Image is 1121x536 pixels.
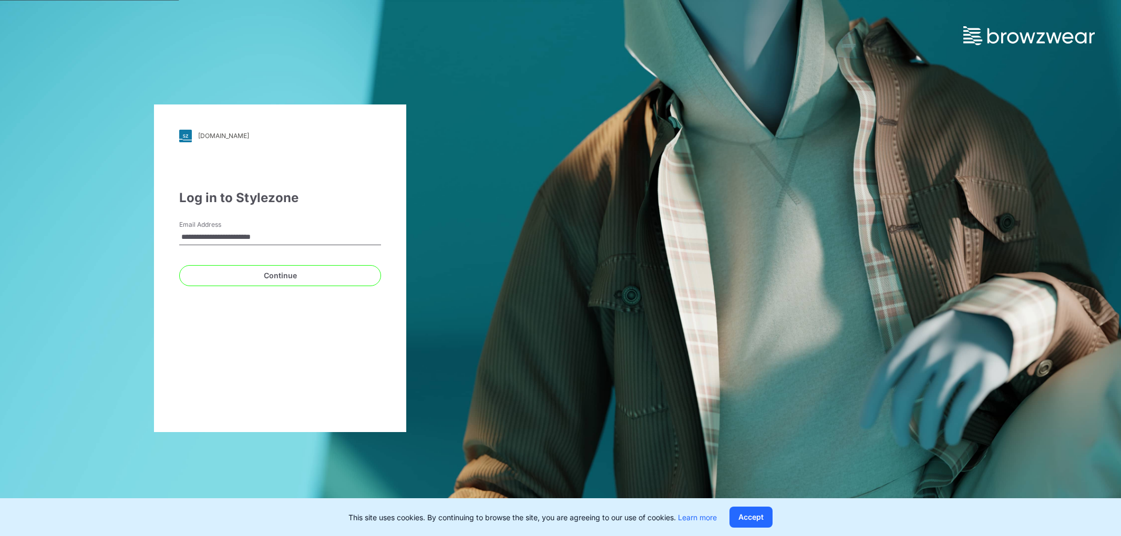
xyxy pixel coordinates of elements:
a: Learn more [678,513,717,522]
div: Log in to Stylezone [179,188,381,207]
button: Accept [729,507,773,528]
button: Continue [179,265,381,286]
img: browzwear-logo.73288ffb.svg [963,26,1095,45]
label: Email Address [179,220,253,229]
p: This site uses cookies. By continuing to browse the site, you are agreeing to our use of cookies. [348,512,717,523]
a: [DOMAIN_NAME] [179,130,381,142]
img: svg+xml;base64,PHN2ZyB3aWR0aD0iMjgiIGhlaWdodD0iMjgiIHZpZXdCb3g9IjAgMCAyOCAyOCIgZmlsbD0ibm9uZSIgeG... [179,130,192,142]
div: [DOMAIN_NAME] [198,132,249,140]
